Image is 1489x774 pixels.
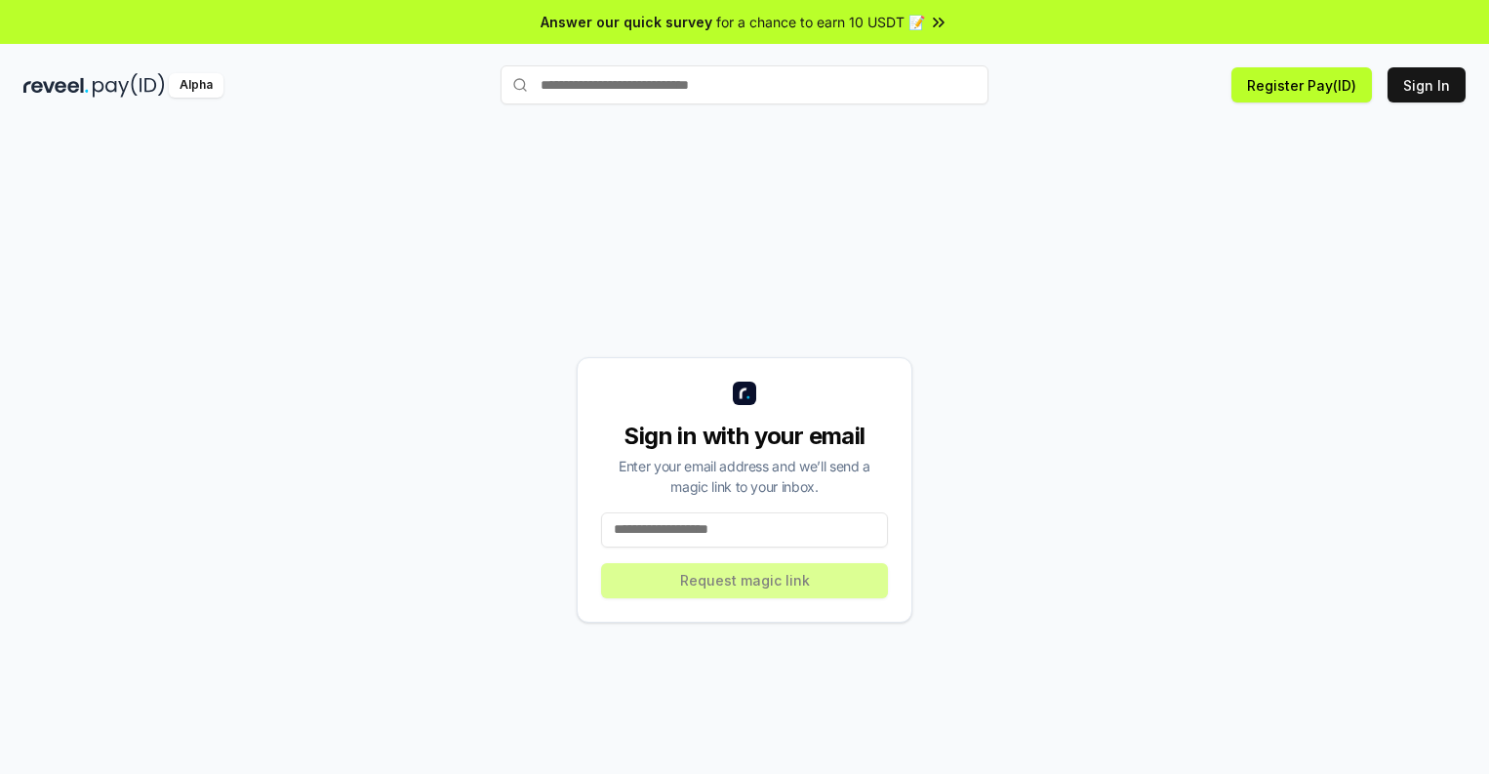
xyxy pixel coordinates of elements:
span: Answer our quick survey [541,12,712,32]
img: pay_id [93,73,165,98]
button: Sign In [1388,67,1466,102]
button: Register Pay(ID) [1231,67,1372,102]
img: logo_small [733,382,756,405]
div: Alpha [169,73,223,98]
div: Sign in with your email [601,421,888,452]
img: reveel_dark [23,73,89,98]
div: Enter your email address and we’ll send a magic link to your inbox. [601,456,888,497]
span: for a chance to earn 10 USDT 📝 [716,12,925,32]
